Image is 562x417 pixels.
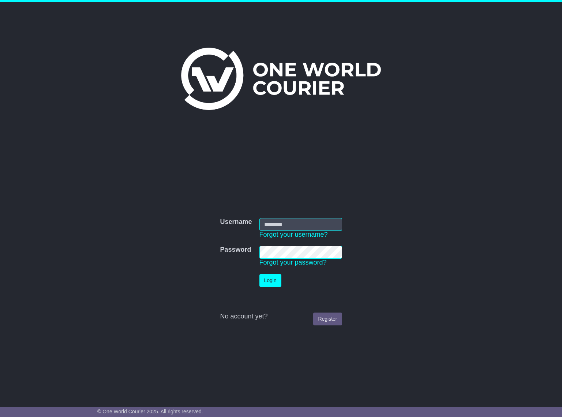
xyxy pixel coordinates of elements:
[220,246,251,254] label: Password
[181,48,381,110] img: One World
[313,313,342,325] a: Register
[220,313,342,321] div: No account yet?
[259,274,281,287] button: Login
[259,231,328,238] a: Forgot your username?
[97,409,203,414] span: © One World Courier 2025. All rights reserved.
[220,218,252,226] label: Username
[259,259,327,266] a: Forgot your password?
